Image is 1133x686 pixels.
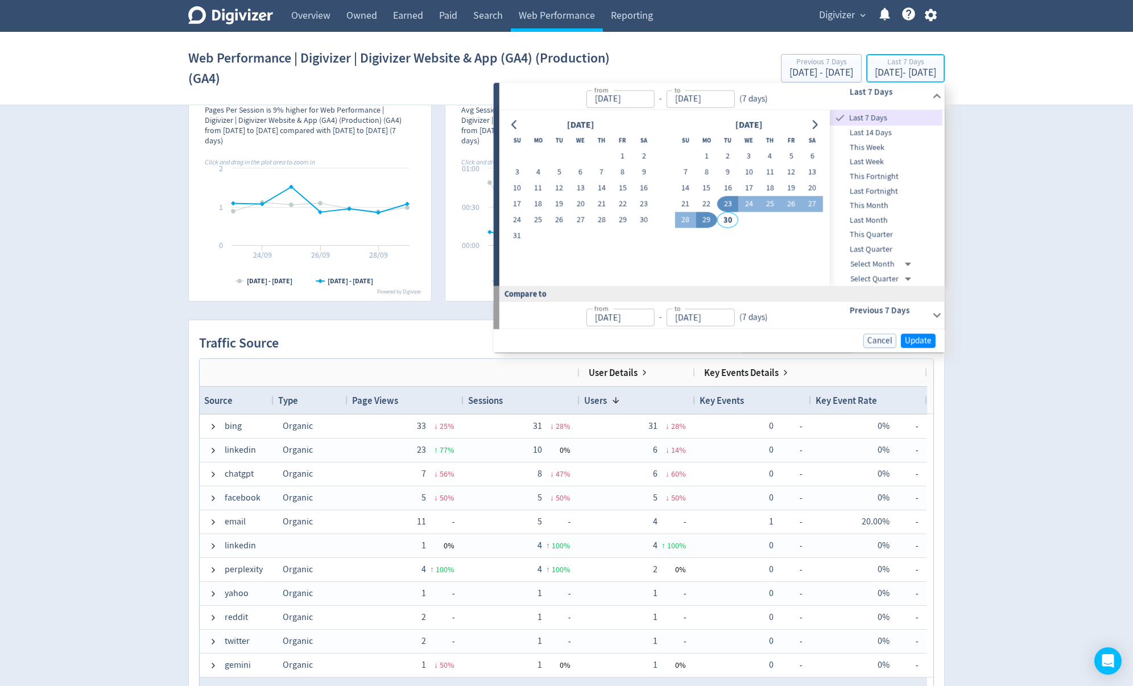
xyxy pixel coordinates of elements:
span: twitter [225,630,250,652]
span: 6 [653,444,658,456]
span: 50 % [440,493,454,503]
span: bing [225,415,242,437]
span: email [225,511,246,533]
div: [DATE] - [DATE] [875,68,936,78]
h1: Web Performance | Digivizer | Digivizer Website & App (GA4) (Production) (GA4) [188,40,643,97]
span: 0 % [444,540,454,551]
span: Source [204,394,233,407]
button: 21 [591,196,612,212]
button: 29 [696,212,717,228]
span: perplexity [225,559,263,581]
svg: Avg Session Time 00:00:17 38% [450,83,683,296]
th: Tuesday [717,133,738,148]
span: 50 % [556,493,570,503]
span: - [890,630,918,652]
button: 9 [633,164,654,180]
span: Sessions [468,394,503,407]
th: Saturday [801,133,822,148]
button: 24 [738,196,759,212]
div: from-to(7 days)Last 7 Days [499,83,945,110]
button: 3 [506,164,527,180]
h6: Previous 7 Days [849,304,927,317]
span: expand_more [858,10,868,20]
button: 27 [801,196,822,212]
button: Digivizer [815,6,869,24]
span: 0 [769,420,774,432]
div: from-to(7 days)Last 7 Days [499,110,945,286]
span: Last Week [830,156,942,168]
span: 1 [537,659,542,671]
span: Organic [283,468,313,480]
span: 1 [653,588,658,599]
span: ↑ [546,564,550,575]
span: Last Fortnight [830,185,942,197]
span: ↑ [434,445,438,455]
span: 4 [653,540,658,551]
th: Monday [696,133,717,148]
button: Cancel [863,334,896,348]
span: 0% [878,420,890,432]
span: ↓ [434,421,438,431]
span: This Fortnight [830,171,942,183]
span: Organic [283,588,313,599]
span: Organic [283,516,313,527]
span: 5 [537,516,542,527]
span: 0% [878,611,890,623]
span: 2 [421,611,426,623]
th: Sunday [675,133,696,148]
button: 15 [612,180,633,196]
button: 18 [759,180,780,196]
button: 4 [759,148,780,164]
span: - [426,606,454,629]
div: ( 7 days ) [734,92,772,105]
button: 16 [717,180,738,196]
button: 8 [696,164,717,180]
span: 50 % [671,493,686,503]
span: 0 % [560,445,570,455]
span: 0 [769,611,774,623]
th: Monday [528,133,549,148]
div: Pages Per Session is 9% higher for Web Performance | Digivizer | Digivizer Website & App (GA4) (P... [205,105,402,146]
button: 17 [506,196,527,212]
text: 0 [219,240,223,250]
span: Organic [283,492,313,503]
span: 0 [769,492,774,503]
span: - [774,630,802,652]
span: ↓ [665,445,669,455]
span: 0% [878,564,890,575]
button: 26 [549,212,570,228]
text: 24/09 [253,250,272,260]
span: - [890,559,918,581]
span: 0 [769,468,774,480]
span: - [426,630,454,652]
span: 7 [421,468,426,480]
div: [DATE] - [DATE] [789,68,853,78]
button: 25 [759,196,780,212]
label: to [674,85,680,94]
span: 1 [421,540,426,551]
th: Thursday [591,133,612,148]
span: 0 [769,588,774,599]
span: 1 [421,588,426,599]
span: 28 % [556,421,570,431]
button: 15 [696,180,717,196]
span: - [890,463,918,485]
text: 26/09 [311,250,330,260]
svg: Pages Per Session 1.08 9% [193,83,427,296]
span: 4 [421,564,426,575]
span: This Week [830,141,942,154]
span: 1 [537,611,542,623]
button: 19 [780,180,801,196]
span: 23 [417,444,426,456]
button: 11 [528,180,549,196]
span: ↓ [550,469,554,479]
span: ↓ [665,421,669,431]
span: 20.00% [862,516,890,527]
span: - [774,415,802,437]
span: Update [905,337,932,345]
button: Go to next month [807,117,823,133]
div: Compare to [494,286,945,301]
span: linkedin [225,535,256,557]
span: 77 % [440,445,454,455]
button: Last 7 Days[DATE]- [DATE] [866,54,945,82]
